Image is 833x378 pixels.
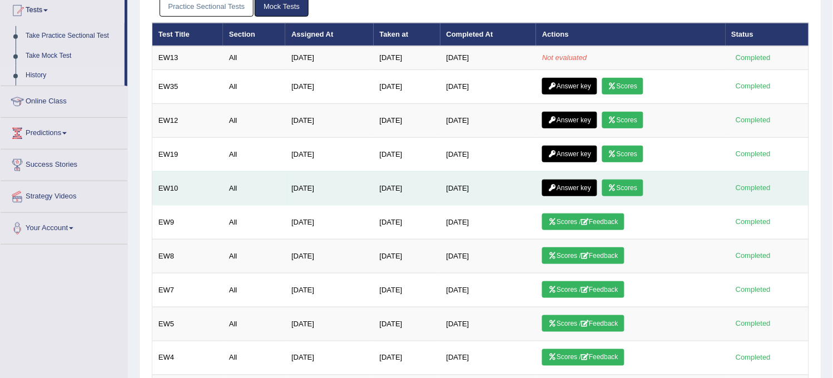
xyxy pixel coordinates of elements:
[440,137,537,171] td: [DATE]
[223,341,285,375] td: All
[374,46,440,69] td: [DATE]
[440,46,537,69] td: [DATE]
[152,273,224,307] td: EW7
[542,78,597,94] a: Answer key
[440,341,537,375] td: [DATE]
[285,341,373,375] td: [DATE]
[152,69,224,103] td: EW35
[285,103,373,137] td: [DATE]
[374,239,440,273] td: [DATE]
[440,205,537,239] td: [DATE]
[223,46,285,69] td: All
[1,150,127,177] a: Success Stories
[152,46,224,69] td: EW13
[732,115,775,126] div: Completed
[440,273,537,307] td: [DATE]
[285,137,373,171] td: [DATE]
[374,341,440,375] td: [DATE]
[374,307,440,341] td: [DATE]
[732,284,775,296] div: Completed
[21,66,125,86] a: History
[223,239,285,273] td: All
[536,23,725,46] th: Actions
[285,171,373,205] td: [DATE]
[285,69,373,103] td: [DATE]
[732,182,775,194] div: Completed
[602,112,643,128] a: Scores
[1,213,127,241] a: Your Account
[732,81,775,92] div: Completed
[374,273,440,307] td: [DATE]
[152,307,224,341] td: EW5
[542,180,597,196] a: Answer key
[1,181,127,209] a: Strategy Videos
[223,137,285,171] td: All
[285,239,373,273] td: [DATE]
[440,103,537,137] td: [DATE]
[602,180,643,196] a: Scores
[440,239,537,273] td: [DATE]
[542,349,624,366] a: Scores /Feedback
[374,171,440,205] td: [DATE]
[21,46,125,66] a: Take Mock Test
[602,78,643,94] a: Scores
[1,118,127,146] a: Predictions
[542,146,597,162] a: Answer key
[285,307,373,341] td: [DATE]
[152,137,224,171] td: EW19
[542,213,624,230] a: Scores /Feedback
[285,46,373,69] td: [DATE]
[285,273,373,307] td: [DATE]
[152,239,224,273] td: EW8
[374,69,440,103] td: [DATE]
[152,171,224,205] td: EW10
[223,171,285,205] td: All
[152,103,224,137] td: EW12
[223,205,285,239] td: All
[732,352,775,364] div: Completed
[152,341,224,375] td: EW4
[223,103,285,137] td: All
[732,318,775,330] div: Completed
[440,23,537,46] th: Completed At
[374,205,440,239] td: [DATE]
[374,23,440,46] th: Taken at
[732,148,775,160] div: Completed
[542,53,587,62] em: Not evaluated
[285,205,373,239] td: [DATE]
[152,205,224,239] td: EW9
[542,281,624,298] a: Scores /Feedback
[602,146,643,162] a: Scores
[542,112,597,128] a: Answer key
[440,171,537,205] td: [DATE]
[152,23,224,46] th: Test Title
[223,69,285,103] td: All
[1,86,127,114] a: Online Class
[542,315,624,332] a: Scores /Feedback
[374,137,440,171] td: [DATE]
[285,23,373,46] th: Assigned At
[440,69,537,103] td: [DATE]
[726,23,809,46] th: Status
[440,307,537,341] td: [DATE]
[732,52,775,64] div: Completed
[223,273,285,307] td: All
[542,247,624,264] a: Scores /Feedback
[223,23,285,46] th: Section
[21,26,125,46] a: Take Practice Sectional Test
[374,103,440,137] td: [DATE]
[732,250,775,262] div: Completed
[732,216,775,228] div: Completed
[223,307,285,341] td: All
